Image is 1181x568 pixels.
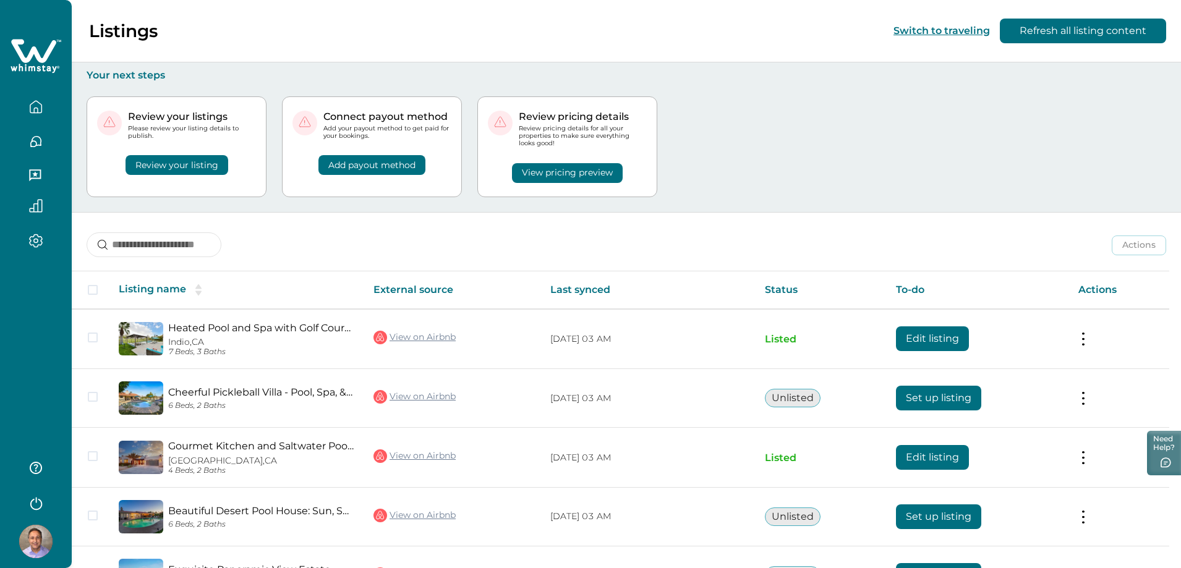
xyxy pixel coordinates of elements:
[765,507,821,526] button: Unlisted
[119,500,163,533] img: propertyImage_Beautiful Desert Pool House: Sun, Swim, Sip & Stay
[109,271,364,309] th: Listing name
[168,456,354,466] p: [GEOGRAPHIC_DATA], CA
[323,125,451,140] p: Add your payout method to get paid for your bookings.
[128,125,256,140] p: Please review your listing details to publish.
[168,520,354,529] p: 6 Beds, 2 Baths
[168,505,354,517] a: Beautiful Desert Pool House: Sun, Swim, Sip & Stay
[168,347,354,357] p: 7 Beds, 3 Baths
[168,466,354,475] p: 4 Beds, 2 Baths
[1112,235,1166,255] button: Actions
[550,333,745,345] p: [DATE] 03 AM
[89,20,158,41] p: Listings
[765,389,821,407] button: Unlisted
[896,326,969,351] button: Edit listing
[896,445,969,470] button: Edit listing
[19,525,53,558] img: Whimstay Host
[128,111,256,123] p: Review your listings
[318,155,425,175] button: Add payout method
[1068,271,1169,309] th: Actions
[896,504,981,529] button: Set up listing
[373,448,456,464] a: View on Airbnb
[168,386,354,398] a: Cheerful Pickleball Villa - Pool, Spa, & Sunshine
[512,163,623,183] button: View pricing preview
[119,322,163,355] img: propertyImage_Heated Pool and Spa with Golf Course Views - Stylish Desert Oasis
[765,333,876,345] p: Listed
[550,392,745,405] p: [DATE] 03 AM
[893,25,990,36] button: Switch to traveling
[323,111,451,123] p: Connect payout method
[168,440,354,452] a: Gourmet Kitchen and Saltwater Pool - Exquisite Desert Oasis
[364,271,540,309] th: External source
[126,155,228,175] button: Review your listing
[550,452,745,464] p: [DATE] 03 AM
[765,452,876,464] p: Listed
[519,125,647,148] p: Review pricing details for all your properties to make sure everything looks good!
[373,329,456,345] a: View on Airbnb
[186,284,211,296] button: sorting
[119,381,163,415] img: propertyImage_Cheerful Pickleball Villa - Pool, Spa, & Sunshine
[896,386,981,410] button: Set up listing
[87,69,1166,82] p: Your next steps
[886,271,1068,309] th: To-do
[168,322,354,334] a: Heated Pool and Spa with Golf Course Views - Stylish Desert Oasis
[519,111,647,123] p: Review pricing details
[550,511,745,523] p: [DATE] 03 AM
[168,401,354,410] p: 6 Beds, 2 Baths
[373,507,456,523] a: View on Airbnb
[540,271,755,309] th: Last synced
[373,389,456,405] a: View on Airbnb
[755,271,886,309] th: Status
[168,337,354,347] p: Indio, CA
[1000,19,1166,43] button: Refresh all listing content
[119,441,163,474] img: propertyImage_Gourmet Kitchen and Saltwater Pool - Exquisite Desert Oasis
